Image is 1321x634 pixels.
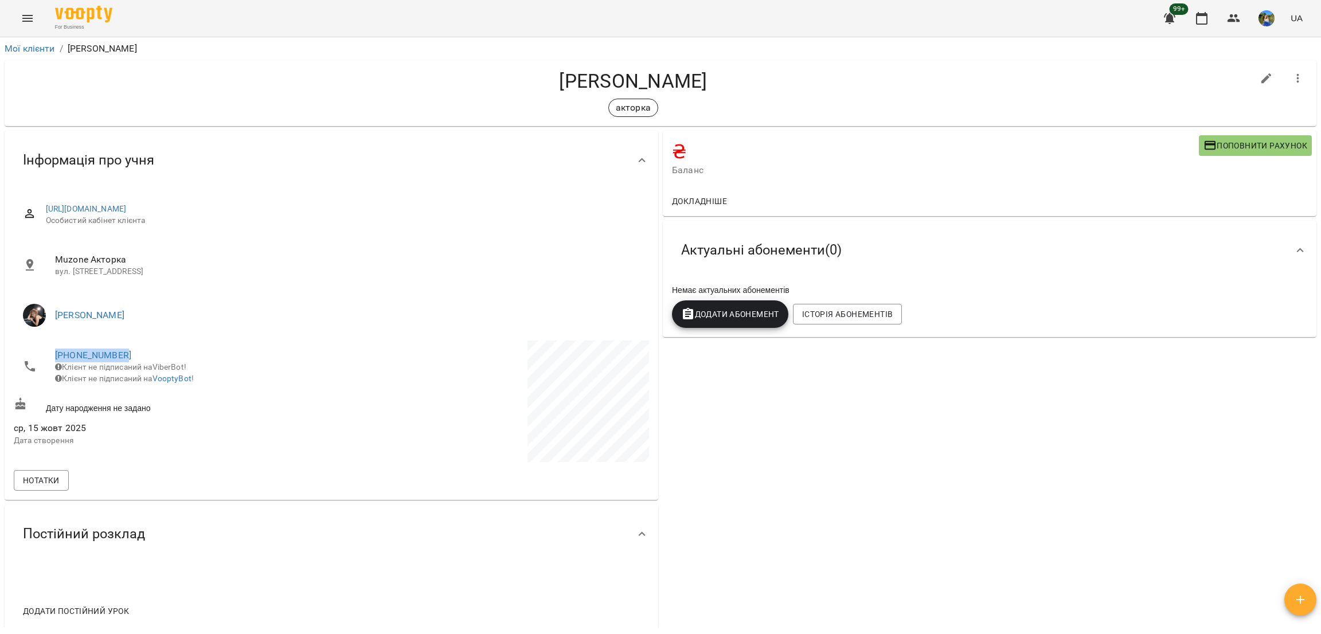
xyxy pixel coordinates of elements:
span: Докладніше [672,194,727,208]
div: Дату народження не задано [11,395,331,416]
button: Докладніше [667,191,732,212]
nav: breadcrumb [5,42,1316,56]
div: Інформація про учня [5,131,658,190]
div: акторка [608,99,658,117]
a: [URL][DOMAIN_NAME] [46,204,127,213]
button: Поповнити рахунок [1199,135,1312,156]
button: UA [1286,7,1307,29]
span: Історія абонементів [802,307,893,321]
button: Історія абонементів [793,304,902,324]
span: UA [1291,12,1303,24]
span: Додати Абонемент [681,307,779,321]
p: вул. [STREET_ADDRESS] [55,266,640,277]
span: Клієнт не підписаний на ! [55,374,194,383]
p: [PERSON_NAME] [68,42,137,56]
span: Клієнт не підписаний на ViberBot! [55,362,186,371]
h4: ₴ [672,140,1199,163]
a: [PERSON_NAME] [55,310,124,320]
a: [PHONE_NUMBER] [55,350,131,361]
span: ср, 15 жовт 2025 [14,421,329,435]
span: Особистий кабінет клієнта [46,215,640,226]
a: Мої клієнти [5,43,55,54]
span: Нотатки [23,473,60,487]
p: акторка [616,101,651,115]
span: Додати постійний урок [23,604,129,618]
button: Додати постійний урок [18,601,134,621]
span: Баланс [672,163,1199,177]
span: Поповнити рахунок [1203,139,1307,152]
div: Актуальні абонементи(0) [663,221,1316,280]
span: Актуальні абонементи ( 0 ) [681,241,842,259]
h4: [PERSON_NAME] [14,69,1253,93]
span: 99+ [1170,3,1189,15]
button: Додати Абонемент [672,300,788,328]
img: Руслана Руда [23,304,46,327]
li: / [60,42,63,56]
span: Інформація про учня [23,151,154,169]
button: Menu [14,5,41,32]
div: Постійний розклад [5,504,658,563]
div: Немає актуальних абонементів [670,282,1310,298]
img: 0fc4f9d522d3542c56c5d1a1096ba97a.jpg [1259,10,1275,26]
span: For Business [55,24,112,31]
p: Дата створення [14,435,329,447]
span: Постійний розклад [23,525,145,543]
img: Voopty Logo [55,6,112,22]
button: Нотатки [14,470,69,491]
span: Muzone Акторка [55,253,640,267]
a: VooptyBot [153,374,191,383]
